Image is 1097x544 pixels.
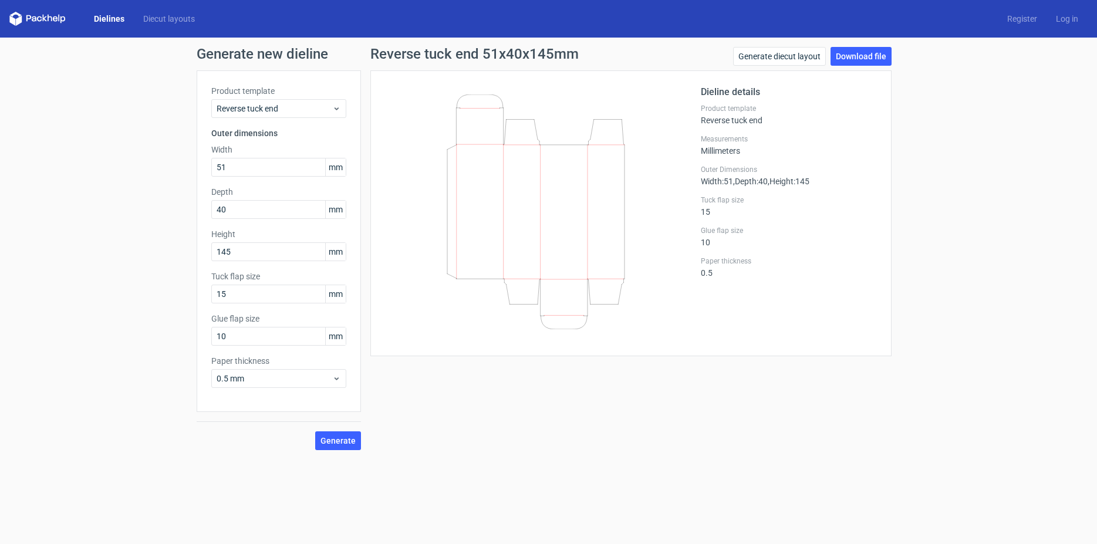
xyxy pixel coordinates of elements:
[701,134,877,156] div: Millimeters
[701,177,733,186] span: Width : 51
[211,85,346,97] label: Product template
[325,201,346,218] span: mm
[134,13,204,25] a: Diecut layouts
[733,47,826,66] a: Generate diecut layout
[701,256,877,278] div: 0.5
[320,437,356,445] span: Generate
[701,195,877,217] div: 15
[701,134,877,144] label: Measurements
[831,47,892,66] a: Download file
[998,13,1047,25] a: Register
[85,13,134,25] a: Dielines
[211,355,346,367] label: Paper thickness
[325,285,346,303] span: mm
[211,313,346,325] label: Glue flap size
[315,431,361,450] button: Generate
[701,104,877,113] label: Product template
[211,228,346,240] label: Height
[325,327,346,345] span: mm
[768,177,809,186] span: , Height : 145
[701,165,877,174] label: Outer Dimensions
[211,271,346,282] label: Tuck flap size
[733,177,768,186] span: , Depth : 40
[1047,13,1088,25] a: Log in
[701,226,877,235] label: Glue flap size
[211,127,346,139] h3: Outer dimensions
[370,47,579,61] h1: Reverse tuck end 51x40x145mm
[325,158,346,176] span: mm
[217,103,332,114] span: Reverse tuck end
[197,47,901,61] h1: Generate new dieline
[211,144,346,156] label: Width
[325,243,346,261] span: mm
[701,226,877,247] div: 10
[701,85,877,99] h2: Dieline details
[217,373,332,384] span: 0.5 mm
[701,104,877,125] div: Reverse tuck end
[701,195,877,205] label: Tuck flap size
[211,186,346,198] label: Depth
[701,256,877,266] label: Paper thickness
